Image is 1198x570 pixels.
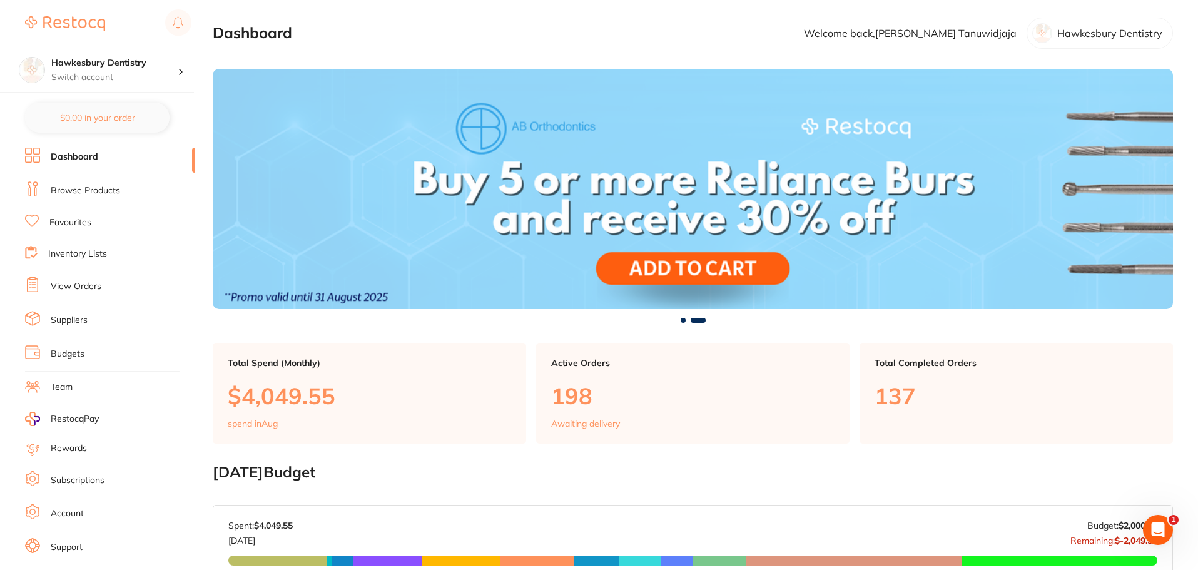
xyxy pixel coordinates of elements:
[254,520,293,531] strong: $4,049.55
[213,464,1173,481] h2: [DATE] Budget
[51,185,120,197] a: Browse Products
[228,419,278,429] p: spend in Aug
[213,24,292,42] h2: Dashboard
[213,69,1173,309] img: Dashboard
[25,103,170,133] button: $0.00 in your order
[25,412,99,426] a: RestocqPay
[536,343,850,444] a: Active Orders198Awaiting delivery
[51,71,178,84] p: Switch account
[1115,535,1157,546] strong: $-2,049.55
[25,16,105,31] img: Restocq Logo
[551,419,620,429] p: Awaiting delivery
[228,358,511,368] p: Total Spend (Monthly)
[228,383,511,409] p: $4,049.55
[1119,520,1157,531] strong: $2,000.00
[51,151,98,163] a: Dashboard
[48,248,107,260] a: Inventory Lists
[228,531,293,546] p: [DATE]
[51,507,84,520] a: Account
[25,412,40,426] img: RestocqPay
[1057,28,1162,39] p: Hawkesbury Dentistry
[51,474,104,487] a: Subscriptions
[1070,531,1157,546] p: Remaining:
[804,28,1017,39] p: Welcome back, [PERSON_NAME] Tanuwidjaja
[51,413,99,425] span: RestocqPay
[51,280,101,293] a: View Orders
[1143,515,1173,545] iframe: Intercom live chat
[49,216,91,229] a: Favourites
[228,521,293,531] p: Spent:
[25,9,105,38] a: Restocq Logo
[860,343,1173,444] a: Total Completed Orders137
[51,381,73,394] a: Team
[51,348,84,360] a: Budgets
[19,58,44,83] img: Hawkesbury Dentistry
[51,57,178,69] h4: Hawkesbury Dentistry
[51,314,88,327] a: Suppliers
[1169,515,1179,525] span: 1
[213,343,526,444] a: Total Spend (Monthly)$4,049.55spend inAug
[875,383,1158,409] p: 137
[875,358,1158,368] p: Total Completed Orders
[1087,521,1157,531] p: Budget:
[51,442,87,455] a: Rewards
[551,383,835,409] p: 198
[51,541,83,554] a: Support
[551,358,835,368] p: Active Orders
